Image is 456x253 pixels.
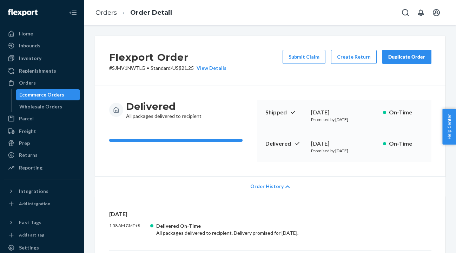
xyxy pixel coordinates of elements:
p: [DATE] [109,210,431,218]
div: Parcel [19,115,34,122]
div: Add Fast Tag [19,232,44,238]
h3: Delivered [126,100,201,113]
p: 1:58 AM GMT+8 [109,222,151,237]
span: Order History [250,183,284,190]
div: Delivered On-Time [156,222,364,229]
a: Add Integration [4,200,80,208]
div: Reporting [19,164,42,171]
p: Shipped [265,108,305,116]
a: Inbounds [4,40,80,51]
button: Open notifications [414,6,428,20]
div: Orders [19,79,36,86]
p: On-Time [389,140,423,148]
div: Inventory [19,55,41,62]
div: Integrations [19,188,48,195]
button: Close Navigation [66,6,80,20]
a: Ecommerce Orders [16,89,80,100]
button: Submit Claim [283,50,325,64]
div: Fast Tags [19,219,41,226]
div: All packages delivered to recipient. Delivery promised for [DATE]. [156,222,364,237]
div: Duplicate Order [388,53,425,60]
a: Reporting [4,162,80,173]
div: Inbounds [19,42,40,49]
ol: breadcrumbs [90,2,178,23]
span: Standard [151,65,171,71]
div: Add Integration [19,201,50,207]
button: Create Return [331,50,377,64]
div: Ecommerce Orders [19,91,64,98]
button: Integrations [4,186,80,197]
p: On-Time [389,108,423,116]
a: Home [4,28,80,39]
a: Add Fast Tag [4,231,80,239]
button: Fast Tags [4,217,80,228]
a: Orders [95,9,117,16]
a: Parcel [4,113,80,124]
span: • [147,65,149,71]
a: Order Detail [130,9,172,16]
div: [DATE] [311,140,377,148]
a: Orders [4,77,80,88]
a: Inventory [4,53,80,64]
div: Returns [19,152,38,159]
div: Settings [19,244,39,251]
a: Wholesale Orders [16,101,80,112]
div: Replenishments [19,67,56,74]
p: # SJMV1NWTLG / US$21.25 [109,65,226,72]
button: View Details [194,65,226,72]
a: Freight [4,126,80,137]
div: [DATE] [311,108,377,116]
div: Freight [19,128,36,135]
button: Open account menu [429,6,443,20]
div: All packages delivered to recipient [126,100,201,120]
img: Flexport logo [8,9,38,16]
div: Home [19,30,33,37]
a: Replenishments [4,65,80,76]
a: Returns [4,149,80,161]
button: Help Center [442,109,456,145]
div: Prep [19,140,30,147]
button: Open Search Box [398,6,412,20]
a: Prep [4,138,80,149]
p: Promised by [DATE] [311,148,377,154]
div: Wholesale Orders [19,103,62,110]
p: Promised by [DATE] [311,116,377,122]
p: Delivered [265,140,305,148]
h2: Flexport Order [109,50,226,65]
button: Duplicate Order [382,50,431,64]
